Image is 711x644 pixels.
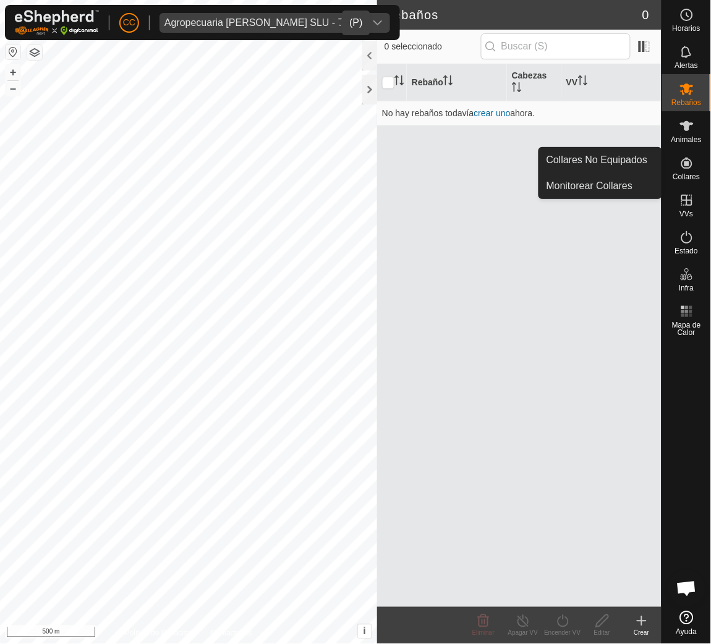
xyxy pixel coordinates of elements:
div: Editar [582,629,622,638]
button: – [6,81,20,96]
div: Crear [622,629,662,638]
button: Restablecer Mapa [6,44,20,59]
a: Collares No Equipados [539,148,662,172]
span: 0 seleccionado [385,40,481,53]
span: Estado [675,247,698,255]
div: Agropecuaria [PERSON_NAME] SLU - 7346 [164,18,360,28]
button: + [6,65,20,80]
span: Ayuda [676,629,697,636]
span: Animales [671,136,702,143]
a: crear uno [474,108,511,118]
button: i [358,625,372,638]
img: Logo Gallagher [15,10,99,35]
span: VVs [679,210,693,218]
p-sorticon: Activar para ordenar [512,84,522,94]
div: dropdown trigger [365,13,390,33]
th: Rebaño [407,64,507,101]
span: Collares [673,173,700,180]
a: Política de Privacidad [125,628,196,639]
span: CC [123,16,135,29]
th: VV [561,64,662,101]
span: Alertas [675,62,698,69]
span: Eliminar [472,630,495,637]
a: Ayuda [662,606,711,641]
button: Capas del Mapa [27,45,42,60]
span: Horarios [673,25,700,32]
input: Buscar (S) [481,33,631,59]
div: Chat abierto [668,570,705,607]
span: 0 [642,6,649,24]
div: Encender VV [543,629,582,638]
th: Cabezas [507,64,561,101]
span: Mapa de Calor [665,321,708,336]
a: Contáctenos [211,628,252,639]
p-sorticon: Activar para ordenar [394,77,404,87]
span: Infra [679,284,694,292]
td: No hay rebaños todavía ahora. [377,101,662,125]
span: Rebaños [671,99,701,106]
span: Monitorear Collares [547,179,633,193]
p-sorticon: Activar para ordenar [578,77,588,87]
a: Monitorear Collares [539,174,662,198]
p-sorticon: Activar para ordenar [443,77,453,87]
h2: Rebaños [385,7,642,22]
span: i [364,626,366,637]
div: Apagar VV [503,629,543,638]
span: Collares No Equipados [547,153,648,167]
span: Agropecuaria Arcena SLU - 7346 [160,13,365,33]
